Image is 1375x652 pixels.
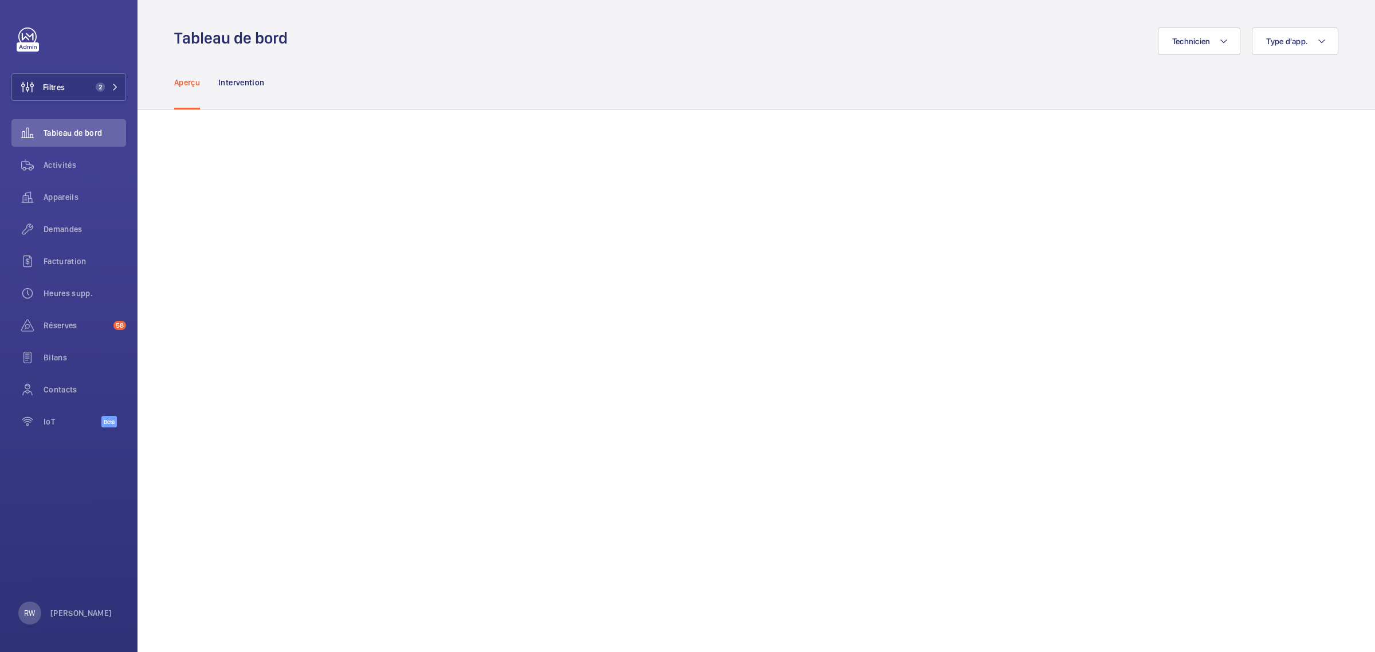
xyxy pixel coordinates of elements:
span: Type d'app. [1266,37,1308,46]
span: Technicien [1172,37,1211,46]
span: Filtres [43,81,65,93]
span: 2 [96,83,105,92]
span: Bilans [44,352,126,363]
button: Filtres2 [11,73,126,101]
span: Tableau de bord [44,127,126,139]
h1: Tableau de bord [174,28,294,49]
span: Facturation [44,256,126,267]
p: RW [24,607,35,619]
span: Activités [44,159,126,171]
span: Contacts [44,384,126,395]
span: Demandes [44,223,126,235]
button: Type d'app. [1252,28,1338,55]
button: Technicien [1158,28,1241,55]
p: Intervention [218,77,264,88]
span: Beta [101,416,117,427]
span: Heures supp. [44,288,126,299]
span: IoT [44,416,101,427]
span: 58 [113,321,126,330]
p: Aperçu [174,77,200,88]
span: Appareils [44,191,126,203]
span: Réserves [44,320,109,331]
p: [PERSON_NAME] [50,607,112,619]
